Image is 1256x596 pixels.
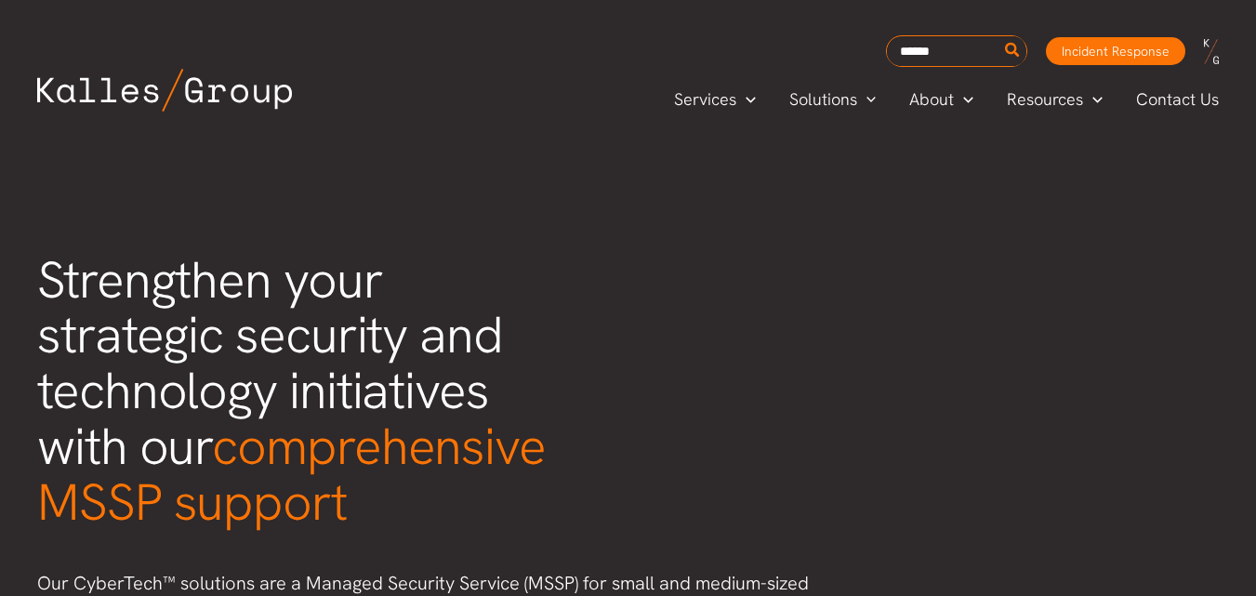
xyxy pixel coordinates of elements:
img: Kalles Group [37,69,292,112]
span: Menu Toggle [736,86,756,113]
span: Resources [1007,86,1083,113]
a: Contact Us [1119,86,1237,113]
a: ResourcesMenu Toggle [990,86,1119,113]
a: ServicesMenu Toggle [657,86,773,113]
button: Search [1001,36,1025,66]
span: About [909,86,954,113]
span: comprehensive MSSP support [37,413,546,536]
span: Services [674,86,736,113]
span: Contact Us [1136,86,1219,113]
a: AboutMenu Toggle [892,86,990,113]
span: Menu Toggle [857,86,877,113]
a: Incident Response [1046,37,1185,65]
span: Menu Toggle [1083,86,1103,113]
span: Solutions [789,86,857,113]
a: SolutionsMenu Toggle [773,86,893,113]
span: Menu Toggle [954,86,973,113]
nav: Primary Site Navigation [657,84,1237,114]
span: Strengthen your strategic security and technology initiatives with our [37,246,546,536]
